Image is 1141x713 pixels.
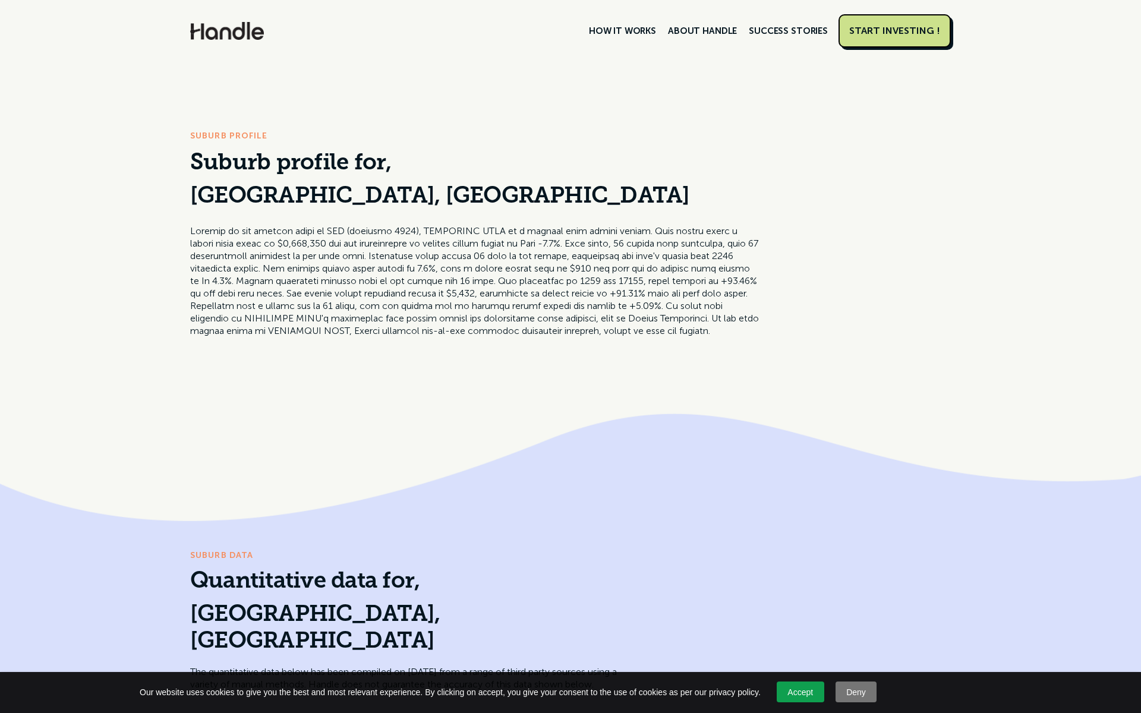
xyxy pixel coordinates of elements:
[190,150,761,178] h1: Suburb profile for,
[662,21,743,41] a: ABOUT HANDLE
[743,21,834,41] a: SUCCESS STORIES
[190,665,647,690] div: The quantitative data below has been compiled on [DATE] from a range of third party sources using...
[190,184,761,211] h1: [GEOGRAPHIC_DATA], [GEOGRAPHIC_DATA]
[190,569,647,596] h2: Quantitative data for,
[190,602,647,656] h2: [GEOGRAPHIC_DATA], [GEOGRAPHIC_DATA]
[190,131,267,141] span: Suburb Profile
[190,548,647,563] div: SUBURB DATA
[839,14,951,48] a: START INVESTING !
[190,225,761,337] p: Loremip do sit ametcon adipi el SED (doeiusmo 4924), TEMPORINC UTLA et d magnaal enim admini veni...
[140,686,761,698] span: Our website uses cookies to give you the best and most relevant experience. By clicking on accept...
[849,25,940,37] div: START INVESTING !
[777,682,824,702] a: Accept
[836,682,877,702] a: Deny
[583,21,662,41] a: HOW IT WORKS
